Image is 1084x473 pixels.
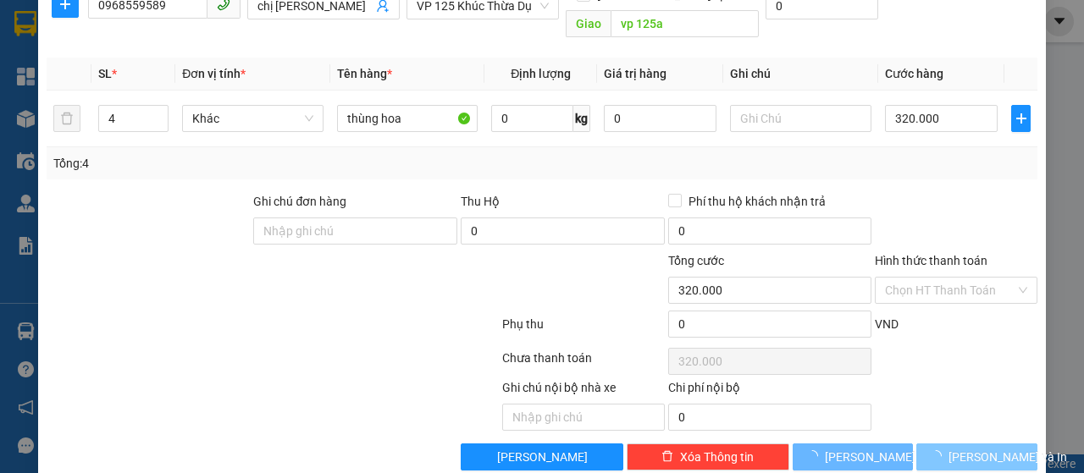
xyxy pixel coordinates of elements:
input: Nhập ghi chú [502,404,665,431]
b: GỬI : Văn phòng Lào Cai [21,123,174,179]
th: Ghi chú [723,58,878,91]
b: Gửi khách hàng [159,87,318,108]
span: Tên hàng [337,67,392,80]
span: Giá trị hàng [604,67,666,80]
img: logo.jpg [21,21,106,106]
span: SL [98,67,112,80]
div: Chưa thanh toán [501,349,666,378]
li: Hotline: 19003239 - 0926.621.621 [94,63,384,84]
span: Thu Hộ [461,195,500,208]
span: Tổng cước [668,254,724,267]
span: Cước hàng [885,67,943,80]
span: kg [573,105,590,132]
span: Định lượng [511,67,571,80]
button: [PERSON_NAME] và In [916,443,1037,470]
input: Ghi Chú [730,105,871,132]
input: VD: Bàn, Ghế [337,105,478,132]
label: Ghi chú đơn hàng [253,195,346,208]
button: delete [53,105,80,132]
button: [PERSON_NAME] [461,443,623,470]
input: Ghi chú đơn hàng [253,217,457,245]
div: Chi phí nội bộ [668,378,872,404]
div: Phụ thu [501,315,666,344]
span: Đơn vị tính [182,67,246,80]
input: Dọc đường [611,10,758,37]
span: loading [930,450,948,462]
span: plus [1012,112,1030,125]
input: 0 [604,105,716,132]
button: [PERSON_NAME] [793,443,914,470]
span: [PERSON_NAME] [497,448,588,466]
span: Giao [566,10,611,37]
span: Khác [192,106,313,131]
span: loading [806,450,825,462]
span: delete [661,450,673,464]
label: Hình thức thanh toán [875,254,987,267]
button: deleteXóa Thông tin [627,443,789,470]
li: Số [GEOGRAPHIC_DATA], [GEOGRAPHIC_DATA] [94,41,384,63]
div: Tổng: 4 [53,154,420,173]
h1: VUEKYLIC [185,123,294,160]
b: [PERSON_NAME] Sunrise [128,19,349,41]
span: VND [875,317,899,331]
span: Xóa Thông tin [680,448,754,466]
span: [PERSON_NAME] và In [948,448,1067,466]
div: Ghi chú nội bộ nhà xe [502,378,665,404]
span: Phí thu hộ khách nhận trả [682,192,832,211]
button: plus [1011,105,1031,132]
span: [PERSON_NAME] [825,448,915,466]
